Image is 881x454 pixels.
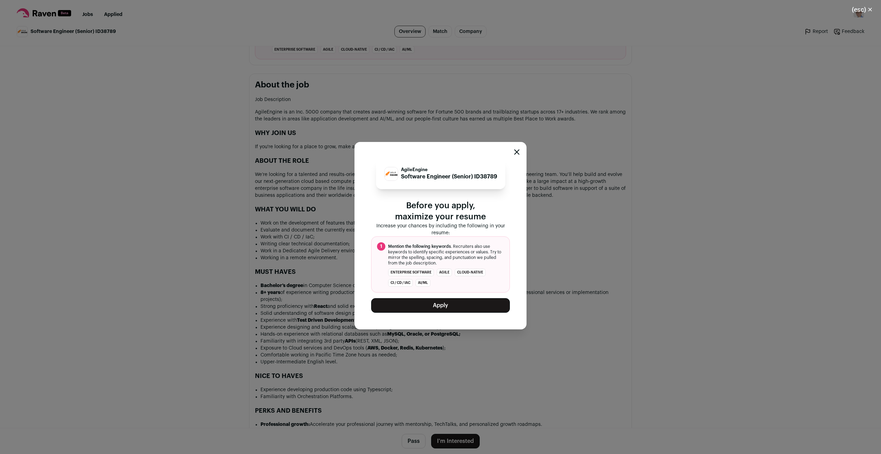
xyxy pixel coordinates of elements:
span: . Recruiters also use keywords to identify specific experiences or values. Try to mirror the spel... [388,244,504,266]
button: Close modal [844,2,881,17]
p: Software Engineer (Senior) ID38789 [401,173,497,181]
li: enterprise software [388,269,434,276]
li: agile [437,269,452,276]
button: Close modal [514,149,520,155]
p: Increase your chances by including the following in your resume: [371,222,510,236]
p: Before you apply, maximize your resume [371,200,510,222]
button: Apply [371,298,510,313]
li: CI / CD / IaC [388,279,413,287]
p: AgileEngine [401,167,497,173]
span: Mention the following keywords [388,244,451,249]
span: 1 [377,242,385,251]
img: 2468b6303230d486b02fad73a25beb4329c1e0611fab75d39cdaf303179b18b9.jpg [385,167,398,180]
li: cloud-native [455,269,486,276]
li: AI/ML [416,279,430,287]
